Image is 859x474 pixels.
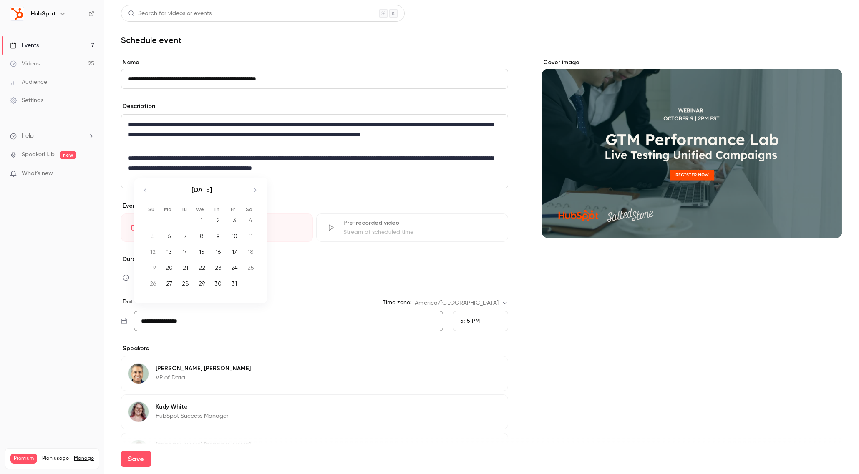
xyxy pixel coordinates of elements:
[177,244,194,260] td: Tuesday, October 14, 2025
[542,58,842,238] section: Cover image
[210,260,226,276] td: Thursday, October 23, 2025
[210,212,226,228] td: Thursday, October 2, 2025
[179,230,192,242] div: 7
[10,60,40,68] div: Videos
[228,214,241,226] div: 3
[453,311,508,331] div: From
[415,299,508,307] div: America/[GEOGRAPHIC_DATA]
[195,230,208,242] div: 8
[163,246,176,258] div: 13
[22,132,34,140] span: Help
[212,230,224,242] div: 9
[246,206,252,212] small: Sa
[145,244,161,260] td: Sunday, October 12, 2025
[244,261,257,274] div: 25
[212,277,224,290] div: 30
[10,41,39,50] div: Events
[121,114,508,188] section: description
[121,35,842,45] h1: Schedule event
[228,261,241,274] div: 24
[194,212,210,228] td: Wednesday, October 1, 2025
[210,244,226,260] td: Thursday, October 16, 2025
[146,246,159,258] div: 12
[213,206,219,212] small: Th
[146,261,159,274] div: 19
[74,455,94,462] a: Manage
[244,230,257,242] div: 11
[177,276,194,291] td: Tuesday, October 28, 2025
[194,260,210,276] td: Wednesday, October 22, 2025
[210,276,226,291] td: Thursday, October 30, 2025
[460,318,480,324] span: 5:15 PM
[210,228,226,244] td: Thursday, October 9, 2025
[146,277,159,290] div: 26
[228,277,241,290] div: 31
[121,433,508,468] div: John Nixon[PERSON_NAME] [PERSON_NAME]Director of Strategy
[231,206,235,212] small: Fr
[60,151,76,159] span: new
[195,246,208,258] div: 15
[242,260,259,276] td: Saturday, October 25, 2025
[195,214,208,226] div: 1
[179,261,192,274] div: 21
[10,78,47,86] div: Audience
[163,261,176,274] div: 20
[194,228,210,244] td: Wednesday, October 8, 2025
[179,277,192,290] div: 28
[179,246,192,258] div: 14
[242,244,259,260] td: Saturday, October 18, 2025
[128,364,149,384] img: Ashfaq Mohiuddin
[156,374,251,382] p: VP of Data
[22,150,55,159] a: SpeakerHub
[163,230,176,242] div: 6
[121,58,508,67] label: Name
[121,102,155,110] label: Description
[244,246,257,258] div: 18
[121,255,508,263] label: Duration
[10,7,24,20] img: HubSpot
[161,244,177,260] td: Monday, October 13, 2025
[121,356,508,391] div: Ashfaq Mohiuddin[PERSON_NAME] [PERSON_NAME]VP of Data
[156,412,229,420] p: HubSpot Success Manager
[121,298,164,306] p: Date and time
[226,276,242,291] td: Friday, October 31, 2025
[121,115,508,188] div: editor
[161,260,177,276] td: Monday, October 20, 2025
[31,10,56,18] h6: HubSpot
[228,246,241,258] div: 17
[343,228,498,236] div: Stream at scheduled time
[121,344,508,353] p: Speakers
[121,202,508,210] p: Event type
[242,212,259,228] td: Saturday, October 4, 2025
[226,228,242,244] td: Friday, October 10, 2025
[196,206,204,212] small: We
[121,451,151,467] button: Save
[177,228,194,244] td: Tuesday, October 7, 2025
[146,230,159,242] div: 5
[145,260,161,276] td: Sunday, October 19, 2025
[383,298,411,307] label: Time zone:
[343,219,498,227] div: Pre-recorded video
[191,186,212,194] strong: [DATE]
[226,212,242,228] td: Friday, October 3, 2025
[42,455,69,462] span: Plan usage
[22,169,53,178] span: What's new
[121,394,508,429] div: Kady WhiteKady WhiteHubSpot Success Manager
[242,228,259,244] td: Saturday, October 11, 2025
[128,402,149,422] img: Kady White
[181,206,187,212] small: Tu
[228,230,241,242] div: 10
[84,170,94,178] iframe: Noticeable Trigger
[195,277,208,290] div: 29
[10,96,43,105] div: Settings
[145,228,161,244] td: Sunday, October 5, 2025
[164,206,171,212] small: Mo
[212,261,224,274] div: 23
[194,244,210,260] td: Wednesday, October 15, 2025
[212,246,224,258] div: 16
[195,261,208,274] div: 22
[10,132,94,140] li: help-dropdown-opener
[134,178,267,300] div: Calendar
[244,214,257,226] div: 4
[134,311,443,331] input: Tue, Feb 17, 2026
